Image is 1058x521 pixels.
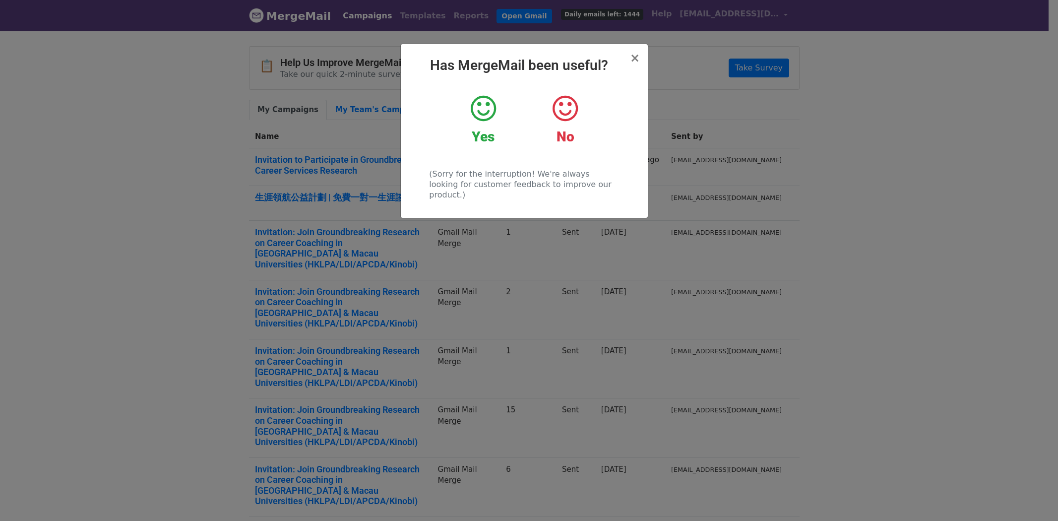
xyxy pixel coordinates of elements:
strong: No [557,129,574,145]
h2: Has MergeMail been useful? [409,57,640,74]
button: Close [630,52,640,64]
a: Yes [450,94,517,145]
strong: Yes [472,129,495,145]
p: (Sorry for the interruption! We're always looking for customer feedback to improve our product.) [429,169,619,200]
a: No [532,94,599,145]
span: × [630,51,640,65]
